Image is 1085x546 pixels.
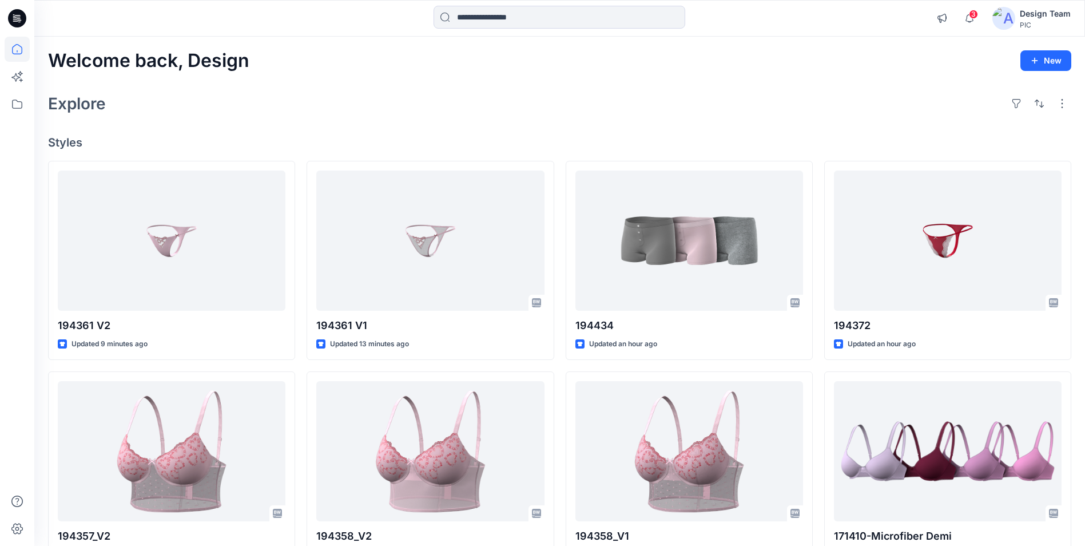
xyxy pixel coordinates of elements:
[575,528,803,544] p: 194358_V1
[834,318,1062,334] p: 194372
[969,10,978,19] span: 3
[316,381,544,521] a: 194358_V2
[58,381,285,521] a: 194357_V2
[834,171,1062,311] a: 194372
[330,338,409,350] p: Updated 13 minutes ago
[589,338,657,350] p: Updated an hour ago
[58,171,285,311] a: 194361 V2
[834,381,1062,521] a: 171410-Microfiber Demi
[575,381,803,521] a: 194358_V1
[575,171,803,311] a: 194434
[316,171,544,311] a: 194361 V1
[58,528,285,544] p: 194357_V2
[58,318,285,334] p: 194361 V2
[48,94,106,113] h2: Explore
[848,338,916,350] p: Updated an hour ago
[316,318,544,334] p: 194361 V1
[71,338,148,350] p: Updated 9 minutes ago
[992,7,1015,30] img: avatar
[48,50,249,72] h2: Welcome back, Design
[834,528,1062,544] p: 171410-Microfiber Demi
[1020,21,1071,29] div: PIC
[316,528,544,544] p: 194358_V2
[575,318,803,334] p: 194434
[1020,50,1071,71] button: New
[48,136,1071,149] h4: Styles
[1020,7,1071,21] div: Design Team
